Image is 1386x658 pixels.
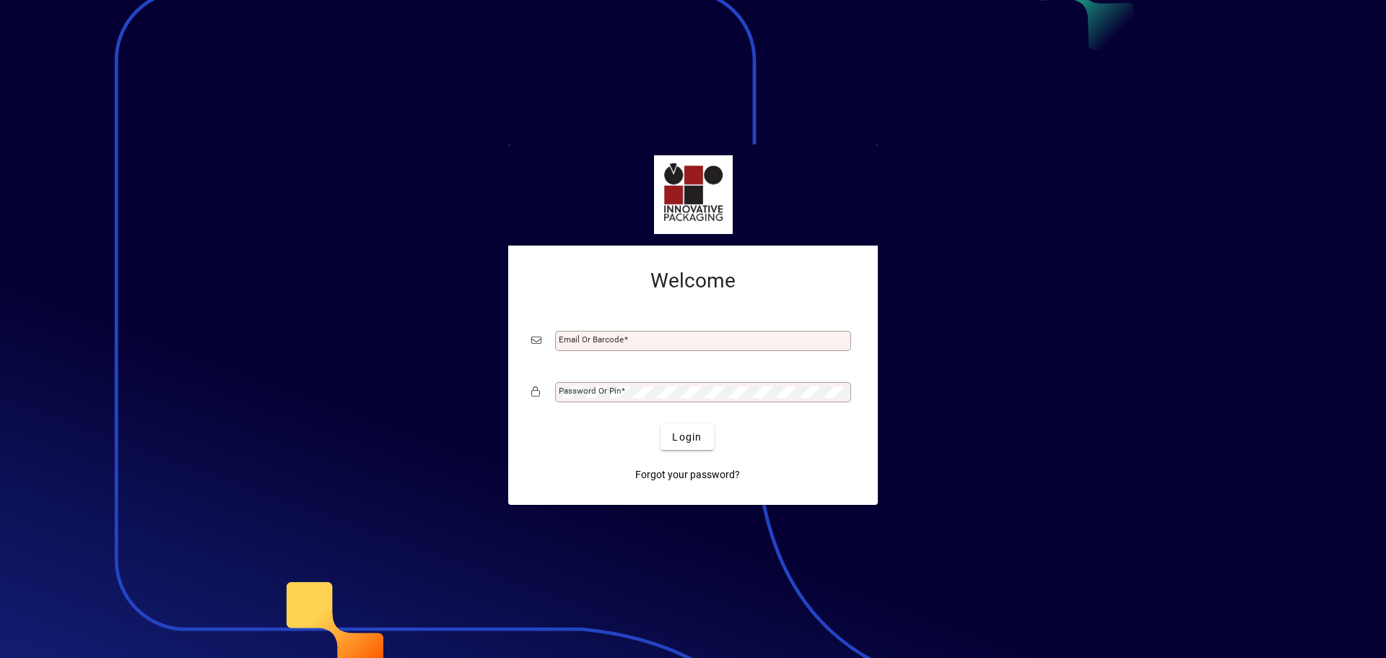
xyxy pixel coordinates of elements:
button: Login [661,424,713,450]
a: Forgot your password? [629,462,746,488]
h2: Welcome [531,269,855,293]
mat-label: Email or Barcode [559,334,624,345]
mat-label: Password or Pin [559,386,621,396]
span: Forgot your password? [635,467,740,482]
span: Login [672,430,702,445]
